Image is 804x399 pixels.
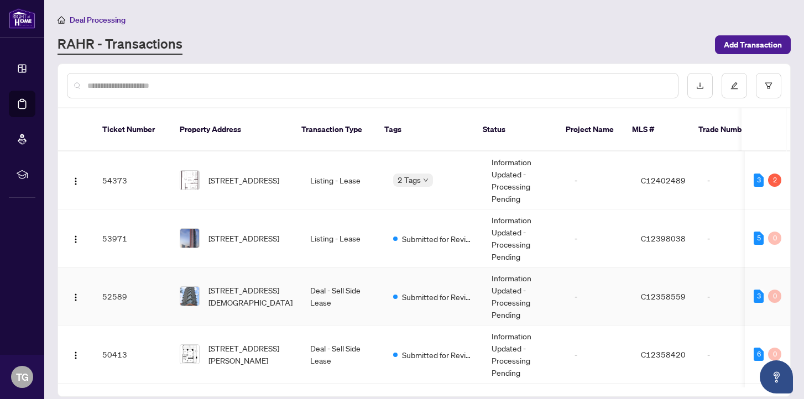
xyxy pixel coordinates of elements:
td: - [566,326,632,384]
td: - [698,151,776,209]
th: MLS # [623,108,690,151]
td: - [566,151,632,209]
span: Submitted for Review [402,291,474,303]
div: 0 [768,290,781,303]
td: - [566,209,632,267]
td: Listing - Lease [301,151,384,209]
button: download [687,73,713,98]
span: home [58,16,65,24]
span: [STREET_ADDRESS][DEMOGRAPHIC_DATA] [208,284,293,308]
img: Logo [71,293,80,302]
span: 2 Tags [398,174,421,186]
span: filter [765,82,772,90]
td: Deal - Sell Side Lease [301,267,384,326]
span: [STREET_ADDRESS][PERSON_NAME] [208,342,293,366]
td: - [698,209,776,267]
img: Logo [71,351,80,360]
div: 5 [754,232,764,245]
span: download [696,82,704,90]
button: Open asap [760,360,793,393]
td: - [698,267,776,326]
div: 3 [754,174,764,187]
td: 54373 [93,151,171,209]
span: [STREET_ADDRESS] [208,232,279,244]
th: Property Address [171,108,293,151]
th: Ticket Number [93,108,171,151]
span: C12402489 [641,175,686,185]
span: TG [16,369,29,385]
td: Listing - Lease [301,209,384,267]
button: Logo [67,287,85,305]
td: Information Updated - Processing Pending [483,209,566,267]
div: 3 [754,290,764,303]
td: 52589 [93,267,171,326]
th: Status [474,108,557,151]
button: edit [722,73,747,98]
th: Project Name [557,108,623,151]
span: Submitted for Review [402,349,474,361]
button: Add Transaction [715,35,791,54]
div: 0 [768,232,781,245]
td: Information Updated - Processing Pending [483,151,566,209]
div: 2 [768,174,781,187]
button: Logo [67,171,85,189]
img: thumbnail-img [180,287,199,306]
span: C12358559 [641,291,686,301]
span: down [423,177,429,183]
span: edit [730,82,738,90]
img: logo [9,8,35,29]
td: - [698,326,776,384]
span: Deal Processing [70,15,126,25]
td: 50413 [93,326,171,384]
span: C12398038 [641,233,686,243]
td: Information Updated - Processing Pending [483,267,566,326]
a: RAHR - Transactions [58,35,182,55]
button: Logo [67,229,85,247]
th: Tags [375,108,474,151]
button: filter [756,73,781,98]
span: C12358420 [641,349,686,359]
img: thumbnail-img [180,345,199,364]
td: Deal - Sell Side Lease [301,326,384,384]
td: 53971 [93,209,171,267]
td: - [566,267,632,326]
img: thumbnail-img [180,229,199,248]
th: Trade Number [690,108,767,151]
div: 0 [768,348,781,361]
div: 6 [754,348,764,361]
button: Logo [67,345,85,363]
img: Logo [71,235,80,244]
td: Information Updated - Processing Pending [483,326,566,384]
span: Submitted for Review [402,233,474,245]
img: thumbnail-img [180,171,199,190]
span: [STREET_ADDRESS] [208,174,279,186]
img: Logo [71,177,80,186]
span: Add Transaction [724,36,782,54]
th: Transaction Type [293,108,375,151]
